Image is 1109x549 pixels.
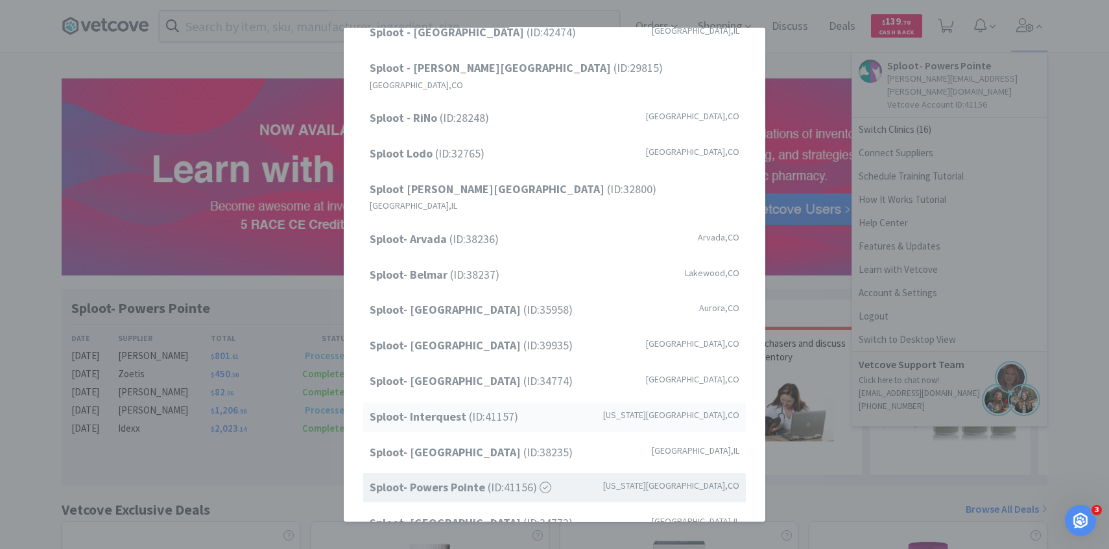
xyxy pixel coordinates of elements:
[370,109,489,128] span: (ID: 28248 )
[370,198,457,213] span: [GEOGRAPHIC_DATA] , IL
[370,25,527,40] strong: Sploot - [GEOGRAPHIC_DATA]
[370,266,450,281] strong: Sploot- Belmar
[370,23,576,42] span: (ID: 42474 )
[370,301,573,320] span: (ID: 35958 )
[699,301,739,315] span: Aurora , CO
[370,372,573,391] span: (ID: 34774 )
[370,408,518,426] span: (ID: 41157 )
[370,336,573,355] span: (ID: 39935 )
[370,231,449,246] strong: Sploot- Arvada
[370,146,435,161] strong: Sploot Lodo
[370,230,499,249] span: (ID: 38236 )
[370,373,523,388] strong: Sploot- [GEOGRAPHIC_DATA]
[603,408,739,422] span: [US_STATE][GEOGRAPHIC_DATA] , CO
[370,444,523,459] strong: Sploot- [GEOGRAPHIC_DATA]
[370,181,607,196] strong: Sploot [PERSON_NAME][GEOGRAPHIC_DATA]
[370,145,484,163] span: (ID: 32765 )
[652,443,739,457] span: [GEOGRAPHIC_DATA] , IL
[370,514,573,533] span: (ID: 34773 )
[652,23,739,38] span: [GEOGRAPHIC_DATA] , IL
[1065,505,1096,536] iframe: Intercom live chat
[370,78,463,92] span: [GEOGRAPHIC_DATA] , CO
[370,302,523,317] strong: Sploot- [GEOGRAPHIC_DATA]
[370,59,663,78] span: (ID: 29815 )
[370,110,440,125] strong: Sploot - RiNo
[370,265,499,284] span: (ID: 38237 )
[646,336,739,351] span: [GEOGRAPHIC_DATA] , CO
[603,478,739,493] span: [US_STATE][GEOGRAPHIC_DATA] , CO
[685,265,739,279] span: Lakewood , CO
[370,409,469,424] strong: Sploot- Interquest
[646,372,739,386] span: [GEOGRAPHIC_DATA] , CO
[698,230,739,244] span: Arvada , CO
[652,514,739,528] span: [GEOGRAPHIC_DATA] , IL
[370,180,656,198] span: (ID: 32800 )
[370,478,551,497] span: (ID: 41156 )
[370,480,488,495] strong: Sploot- Powers Pointe
[370,338,523,353] strong: Sploot- [GEOGRAPHIC_DATA]
[646,109,739,123] span: [GEOGRAPHIC_DATA] , CO
[370,60,614,75] strong: Sploot - [PERSON_NAME][GEOGRAPHIC_DATA]
[370,515,523,530] strong: Sploot- [GEOGRAPHIC_DATA]
[1091,505,1102,515] span: 3
[646,145,739,159] span: [GEOGRAPHIC_DATA] , CO
[370,443,573,461] span: (ID: 38235 )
